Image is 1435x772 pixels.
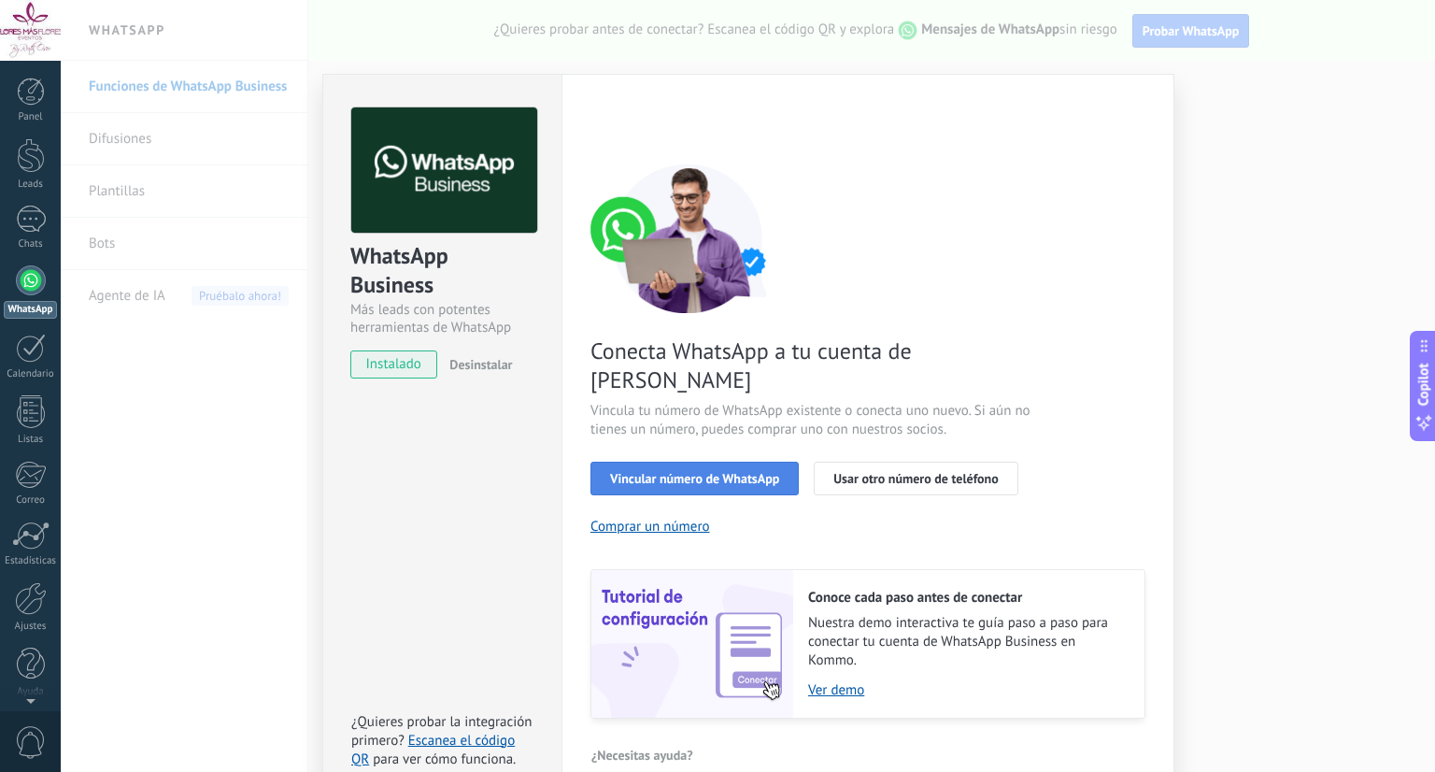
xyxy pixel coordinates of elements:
div: Leads [4,179,58,191]
span: ¿Necesitas ayuda? [591,749,693,762]
div: Ajustes [4,621,58,633]
span: instalado [351,350,436,379]
a: Ver demo [808,681,1126,699]
span: ¿Quieres probar la integración primero? [351,713,533,750]
div: Listas [4,434,58,446]
span: Usar otro número de teléfono [833,472,998,485]
div: Correo [4,494,58,507]
button: Usar otro número de teléfono [814,462,1017,495]
div: Más leads con potentes herramientas de WhatsApp [350,301,534,336]
div: WhatsApp Business [350,241,534,301]
a: Escanea el código QR [351,732,515,768]
button: Vincular número de WhatsApp [590,462,799,495]
div: Chats [4,238,58,250]
button: ¿Necesitas ayuda? [590,741,694,769]
div: Calendario [4,368,58,380]
span: Conecta WhatsApp a tu cuenta de [PERSON_NAME] [590,336,1035,394]
div: WhatsApp [4,301,57,319]
img: connect number [590,164,787,313]
span: Nuestra demo interactiva te guía paso a paso para conectar tu cuenta de WhatsApp Business en Kommo. [808,614,1126,670]
button: Desinstalar [442,350,512,379]
span: Vincular número de WhatsApp [610,472,779,485]
span: Copilot [1414,364,1433,407]
h2: Conoce cada paso antes de conectar [808,589,1126,607]
div: Estadísticas [4,555,58,567]
span: Desinstalar [449,356,512,373]
button: Comprar un número [590,518,710,536]
div: Panel [4,111,58,123]
img: logo_main.png [351,107,537,234]
span: para ver cómo funciona. [373,751,516,768]
span: Vincula tu número de WhatsApp existente o conecta uno nuevo. Si aún no tienes un número, puedes c... [590,402,1035,439]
